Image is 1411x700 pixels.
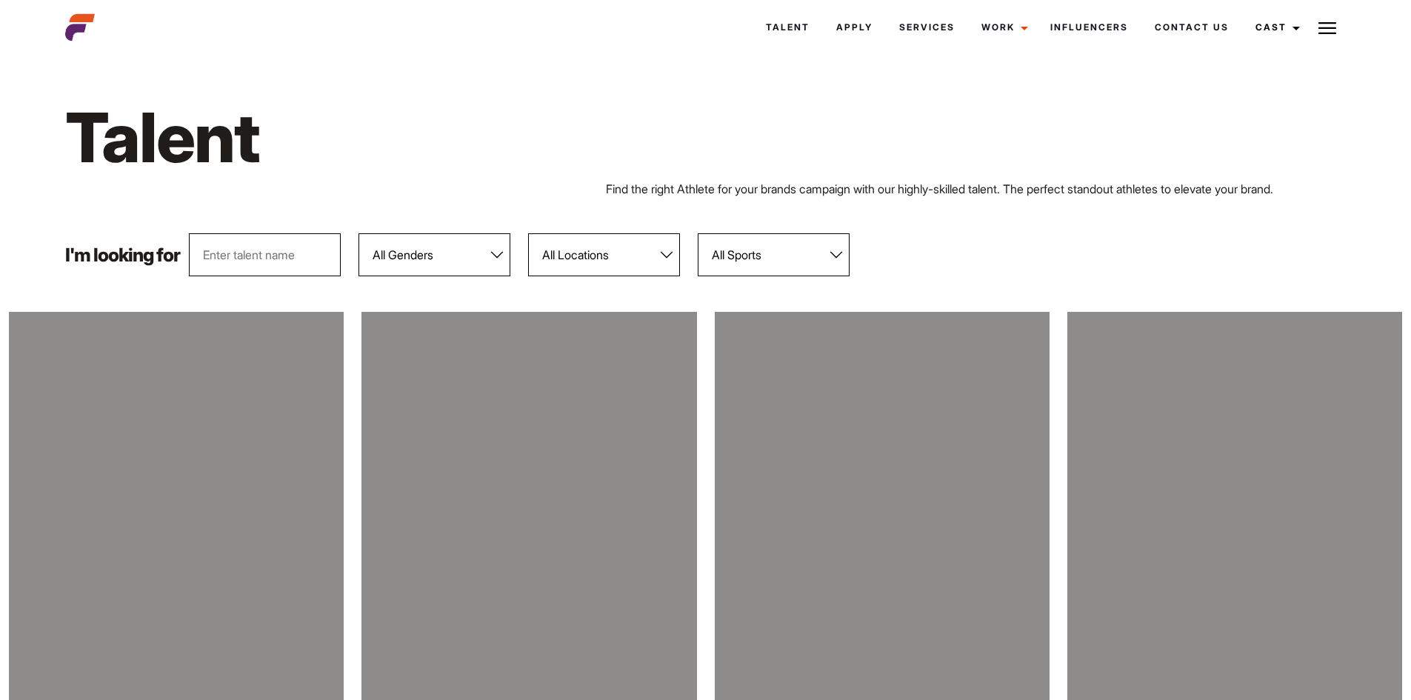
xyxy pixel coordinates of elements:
[823,7,886,47] a: Apply
[1318,19,1336,37] img: Burger icon
[968,7,1037,47] a: Work
[606,180,1345,198] p: Find the right Athlete for your brands campaign with our highly-skilled talent. The perfect stand...
[65,95,804,180] h1: Talent
[189,233,341,276] input: Enter talent name
[65,13,95,42] img: cropped-aefm-brand-fav-22-square.png
[1037,7,1141,47] a: Influencers
[1141,7,1242,47] a: Contact Us
[65,246,180,264] p: I'm looking for
[886,7,968,47] a: Services
[753,7,823,47] a: Talent
[1242,7,1309,47] a: Cast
